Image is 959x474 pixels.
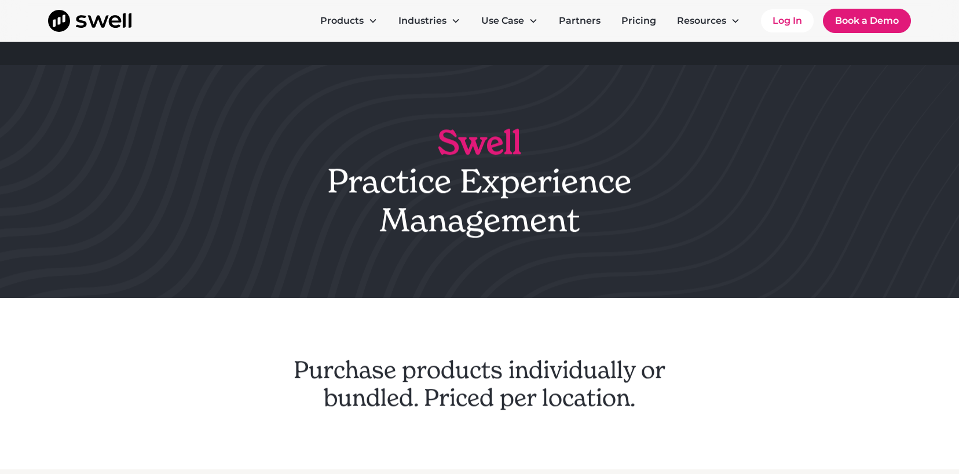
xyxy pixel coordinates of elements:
h2: Purchase products individually or bundled. Priced per location. [262,356,697,411]
strong: Swell [438,122,521,163]
div: Industries [398,14,446,28]
div: Use Case [472,9,547,32]
a: Log In [761,9,814,32]
div: Products [311,9,387,32]
div: Resources [677,14,726,28]
div: Products [320,14,364,28]
div: Use Case [481,14,524,28]
div: Industries [389,9,470,32]
a: home [48,10,131,32]
a: Pricing [612,9,665,32]
div: Resources [668,9,749,32]
h1: Practice Experience Management [277,123,682,240]
a: Book a Demo [823,9,911,33]
a: Partners [550,9,610,32]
